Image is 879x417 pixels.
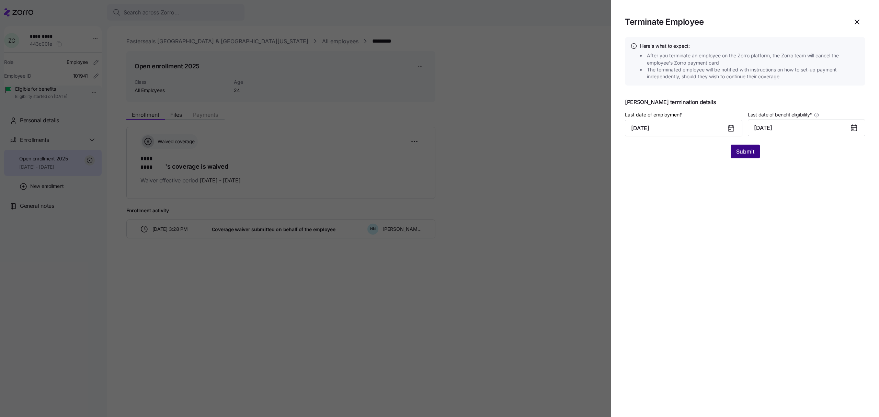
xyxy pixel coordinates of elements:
[748,111,812,118] span: Last date of benefit eligibility *
[625,99,865,105] span: [PERSON_NAME] termination details
[731,145,760,158] button: Submit
[736,147,754,156] span: Submit
[748,120,865,136] button: [DATE]
[647,52,862,66] span: After you terminate an employee on the Zorro platform, the Zorro team will cancel the employee's ...
[640,43,860,49] h4: Here's what to expect:
[625,16,843,27] h1: Terminate Employee
[647,66,862,80] span: The terminated employee will be notified with instructions on how to set-up payment independently...
[625,111,684,119] label: Last date of employment
[625,120,742,136] input: MM/DD/YYYY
